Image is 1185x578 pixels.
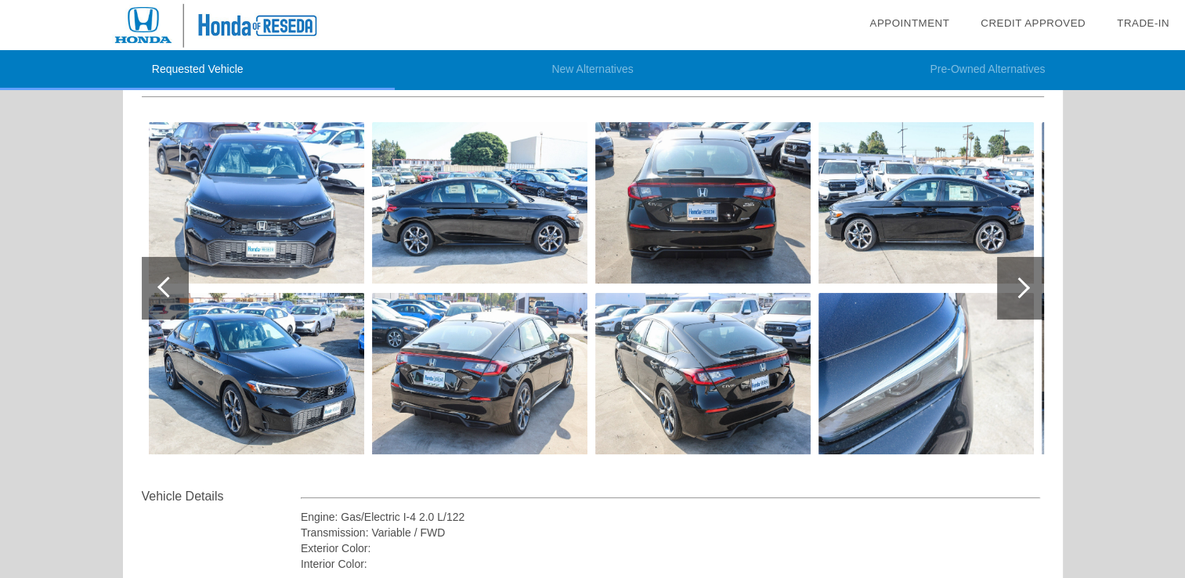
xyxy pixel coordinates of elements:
img: 5.jpg [372,293,587,454]
a: Appointment [869,17,949,29]
img: 8.jpg [818,122,1034,284]
img: 6.jpg [595,122,811,284]
li: Pre-Owned Alternatives [790,50,1185,90]
div: Exterior Color: [301,540,1041,556]
div: Interior Color: [301,556,1041,572]
div: Engine: Gas/Electric I-4 2.0 L/122 [301,509,1041,525]
li: New Alternatives [395,50,789,90]
a: Trade-In [1117,17,1169,29]
img: 9.jpg [818,293,1034,454]
img: 4.jpg [372,122,587,284]
img: 2.jpg [149,122,364,284]
a: Credit Approved [981,17,1086,29]
img: 7.jpg [595,293,811,454]
div: Vehicle Details [142,487,301,506]
div: Transmission: Variable / FWD [301,525,1041,540]
img: 3.jpg [149,293,364,454]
